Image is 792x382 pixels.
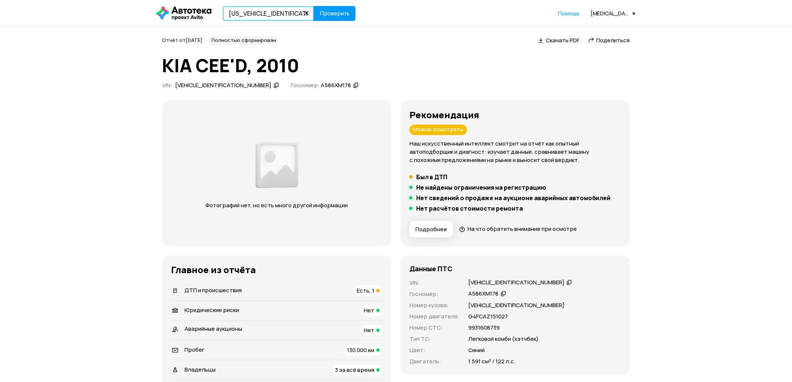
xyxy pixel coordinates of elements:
[409,279,459,287] p: VIN :
[409,290,459,298] p: Госномер :
[357,287,374,294] span: Есть, 1
[162,37,202,43] span: Отчёт от [DATE]
[416,194,611,202] h5: Нет сведений о продаже на аукционе аварийных автомобилей
[409,324,459,332] p: Номер СТС :
[468,357,515,366] p: 1 591 см³ / 122 л.с.
[185,286,242,294] span: ДТП и происшествия
[335,366,374,374] span: 3 за всё время
[291,81,320,89] span: Госномер:
[409,221,453,238] button: Подробнее
[468,335,539,343] p: Легковой комби (хэтчбек)
[409,357,459,366] p: Двигатель :
[185,366,216,373] span: Владельцы
[162,81,172,89] span: VIN :
[198,201,355,210] p: Фотографий нет, но есть много другой информации
[364,306,374,314] span: Нет
[546,36,579,44] span: Скачать PDF
[409,301,459,309] p: Номер кузова :
[539,36,579,44] a: Скачать PDF
[185,325,242,333] span: Аварийные аукционы
[416,173,447,181] h5: Был в ДТП
[314,6,356,21] button: Проверить
[320,10,350,16] span: Проверить
[558,10,579,17] a: Помощь
[409,125,467,135] div: Можно осмотреть
[223,6,314,21] input: VIN, госномер, номер кузова
[597,36,630,44] span: Поделиться
[588,36,630,44] a: Поделиться
[175,82,271,89] div: [VEHICLE_IDENTIFICATION_NUMBER]
[468,290,499,298] div: А586ХМ178
[459,225,577,233] a: На что обратить внимание при осмотре
[467,225,577,233] span: На что обратить внимание при осмотре
[162,55,630,76] h1: KIA CEE'D, 2010
[364,326,374,334] span: Нет
[409,335,459,343] p: Тип ТС :
[468,279,564,287] div: [VEHICLE_IDENTIFICATION_NUMBER]
[468,324,500,332] p: 9931608739
[347,346,374,354] span: 130 000 км
[409,346,459,354] p: Цвет :
[409,110,621,120] h3: Рекомендация
[409,265,453,273] h4: Данные ПТС
[416,205,523,212] h5: Нет расчётов стоимости ремонта
[468,346,485,354] p: Синий
[409,312,459,321] p: Номер двигателя :
[171,265,383,275] h3: Главное из отчёта
[185,306,239,314] span: Юридические риски
[208,36,279,45] div: Полностью сформирован
[591,10,636,17] div: [MEDICAL_DATA][EMAIL_ADDRESS][DOMAIN_NAME]
[321,82,351,89] div: А586ХМ178
[185,346,205,354] span: Пробег
[415,226,447,233] span: Подробнее
[468,312,508,321] p: G4FСАZ151027
[468,301,564,309] p: [VEHICLE_IDENTIFICATION_NUMBER]
[416,184,546,191] h5: Не найдены ограничения на регистрацию
[409,140,621,164] p: Наш искусственный интеллект смотрит на отчёт как опытный автоподборщик и диагност: изучает данные...
[253,138,301,192] img: d89e54fb62fcf1f0.png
